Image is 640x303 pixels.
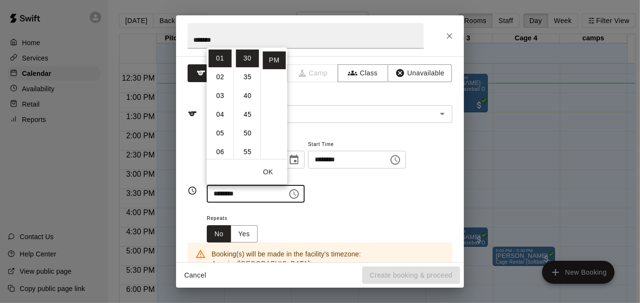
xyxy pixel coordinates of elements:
li: 4 hours [209,106,232,123]
button: OK [253,163,284,181]
li: 6 hours [209,143,232,161]
li: 45 minutes [236,106,259,123]
li: 2 hours [209,68,232,86]
button: Cancel [180,267,211,284]
li: 30 minutes [236,49,259,67]
button: Rental [188,64,238,82]
li: 35 minutes [236,68,259,86]
button: Choose time, selected time is 1:30 PM [284,184,304,204]
ul: Select minutes [234,48,261,159]
div: Booking(s) will be made in the facility's timezone: America/[GEOGRAPHIC_DATA] [212,245,445,272]
span: Repeats [207,212,265,225]
li: AM [263,33,286,50]
li: 5 hours [209,124,232,142]
li: 50 minutes [236,124,259,142]
li: 3 hours [209,87,232,105]
span: Start Time [308,138,406,151]
button: Open [436,107,449,121]
button: Close [441,27,458,45]
ul: Select meridiem [261,48,287,159]
svg: Timing [188,186,197,195]
button: Unavailable [388,64,452,82]
span: Camps can only be created in the Services page [288,64,338,82]
li: 55 minutes [236,143,259,161]
button: Choose time, selected time is 1:00 PM [386,150,405,170]
ul: Select hours [207,48,234,159]
svg: Service [188,109,197,119]
li: PM [263,51,286,69]
button: No [207,225,231,243]
div: outlined button group [207,225,258,243]
li: 1 hours [209,49,232,67]
li: 40 minutes [236,87,259,105]
button: Class [338,64,388,82]
button: Yes [231,225,258,243]
li: 25 minutes [236,31,259,48]
button: Choose date, selected date is Sep 21, 2025 [284,150,304,170]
